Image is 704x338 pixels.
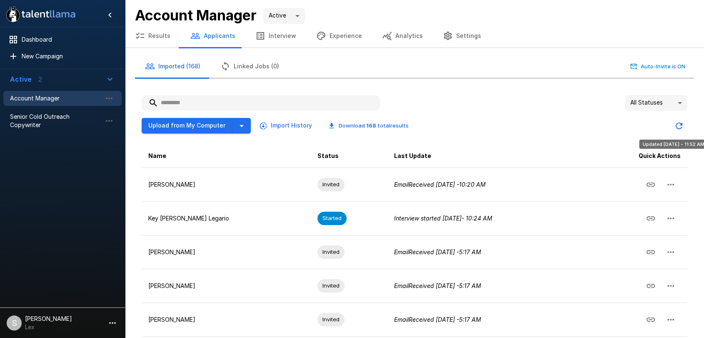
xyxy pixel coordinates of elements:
b: Account Manager [135,7,257,24]
button: Results [125,24,180,48]
p: [PERSON_NAME] [148,248,304,256]
span: Copy Interview Link [641,315,661,322]
button: Updated Today - 11:52 AM [671,118,687,134]
b: 168 [366,122,376,129]
div: Active [263,8,305,24]
button: Auto-Invite is ON [629,60,687,73]
span: Copy Interview Link [641,248,661,255]
th: Last Update [387,144,588,168]
th: Name [142,144,311,168]
button: Import History [257,118,315,133]
button: Settings [433,24,491,48]
button: Applicants [180,24,245,48]
button: Upload from My Computer [142,118,232,133]
i: Email Received [DATE] - 5:17 AM [394,248,481,255]
span: Copy Interview Link [641,214,661,221]
th: Quick Actions [588,144,687,168]
span: Invited [317,282,345,290]
button: Analytics [372,24,433,48]
i: Email Received [DATE] - 5:17 AM [394,282,481,289]
i: Email Received [DATE] - 10:20 AM [394,181,485,188]
button: Imported (168) [135,55,210,78]
p: [PERSON_NAME] [148,180,304,189]
i: Interview started [DATE] - 10:24 AM [394,215,492,222]
span: Copy Interview Link [641,281,661,288]
span: Invited [317,248,345,256]
button: Interview [245,24,306,48]
th: Status [311,144,387,168]
span: Invited [317,180,345,188]
span: Started [317,214,347,222]
div: All Statuses [625,95,687,111]
button: Experience [306,24,372,48]
span: Copy Interview Link [641,180,661,187]
p: [PERSON_NAME] [148,282,304,290]
p: [PERSON_NAME] [148,315,304,324]
button: Linked Jobs (0) [210,55,289,78]
p: Key [PERSON_NAME] Legario [148,214,304,223]
i: Email Received [DATE] - 5:17 AM [394,316,481,323]
span: Invited [317,315,345,323]
button: Download 168 totalresults [322,119,415,132]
